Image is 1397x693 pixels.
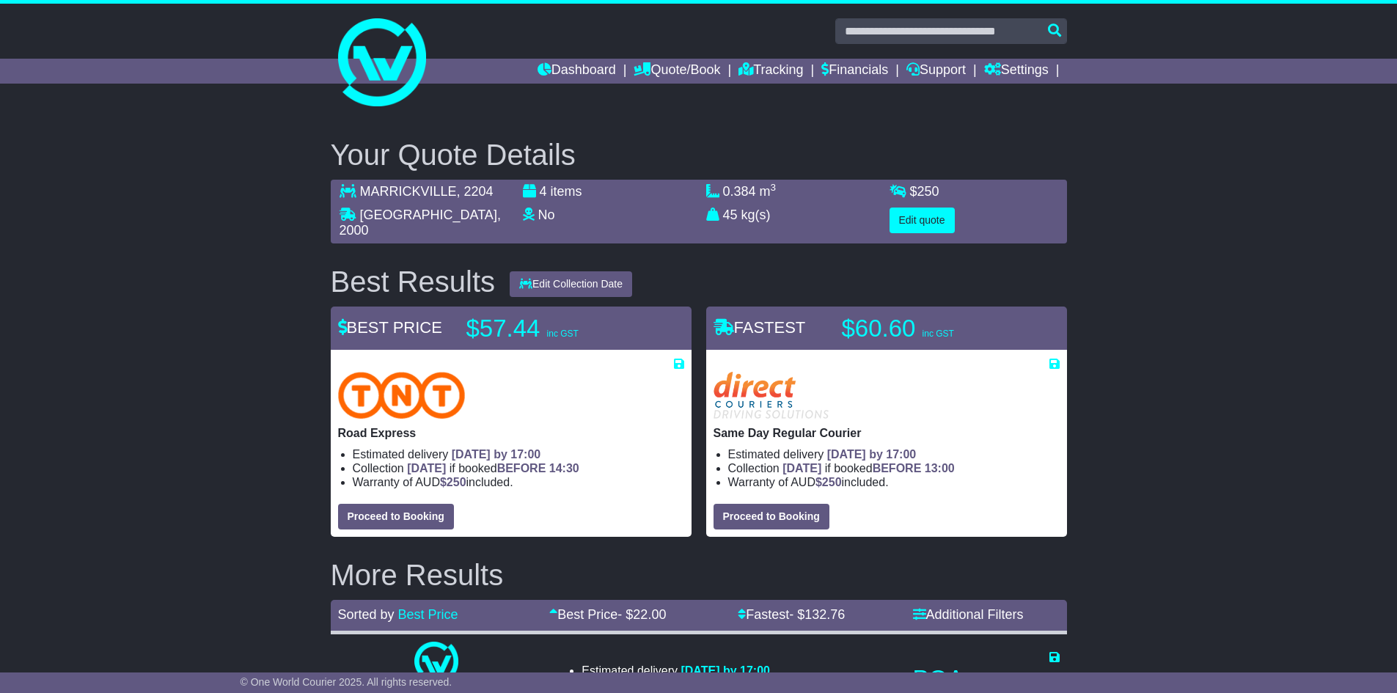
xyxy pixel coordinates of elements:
span: m [760,184,777,199]
span: 250 [917,184,939,199]
h2: More Results [331,559,1067,591]
img: Direct: Same Day Regular Courier [714,372,829,419]
p: Road Express [338,426,684,440]
a: Financials [821,59,888,84]
button: Edit Collection Date [510,271,632,297]
li: Collection [353,461,684,475]
p: Same Day Regular Courier [714,426,1060,440]
span: 4 [540,184,547,199]
img: One World Courier: Same Day Nationwide(quotes take 0.5-1 hour) [414,642,458,686]
img: TNT Domestic: Road Express [338,372,466,419]
a: Fastest- $132.76 [738,607,845,622]
span: - $ [617,607,666,622]
span: 250 [447,476,466,488]
li: Collection [728,461,1060,475]
span: BEFORE [873,462,922,474]
span: 14:30 [549,462,579,474]
span: 45 [723,208,738,222]
span: $ [440,476,466,488]
a: Tracking [738,59,803,84]
span: 250 [822,476,842,488]
li: Warranty of AUD included. [353,475,684,489]
span: MARRICKVILLE [360,184,457,199]
span: if booked [782,462,954,474]
a: Dashboard [538,59,616,84]
span: [DATE] by 17:00 [827,448,917,461]
span: FASTEST [714,318,806,337]
span: BEFORE [497,462,546,474]
span: No [538,208,555,222]
span: [GEOGRAPHIC_DATA] [360,208,497,222]
span: if booked [407,462,579,474]
p: $60.60 [842,314,1025,343]
li: Estimated delivery [582,664,770,678]
a: Best Price [398,607,458,622]
span: - $ [789,607,845,622]
li: Estimated delivery [353,447,684,461]
span: [DATE] by 17:00 [681,664,770,677]
a: Quote/Book [634,59,720,84]
button: Proceed to Booking [338,504,454,529]
li: Estimated delivery [728,447,1060,461]
button: Proceed to Booking [714,504,829,529]
span: $ [815,476,842,488]
a: Settings [984,59,1049,84]
button: Edit quote [890,208,955,233]
span: [DATE] by 17:00 [452,448,541,461]
span: items [551,184,582,199]
div: Best Results [323,265,503,298]
span: BEST PRICE [338,318,442,337]
span: Sorted by [338,607,395,622]
span: inc GST [547,329,579,339]
p: $57.44 [466,314,650,343]
h2: Your Quote Details [331,139,1067,171]
a: Additional Filters [913,607,1024,622]
span: , 2000 [340,208,501,238]
span: 0.384 [723,184,756,199]
span: , 2204 [457,184,494,199]
span: © One World Courier 2025. All rights reserved. [241,676,452,688]
span: 22.00 [633,607,666,622]
span: $ [910,184,939,199]
sup: 3 [771,182,777,193]
a: Best Price- $22.00 [549,607,666,622]
li: Warranty of AUD included. [728,475,1060,489]
span: [DATE] [782,462,821,474]
span: 13:00 [925,462,955,474]
span: kg(s) [741,208,771,222]
span: [DATE] [407,462,446,474]
span: inc GST [923,329,954,339]
span: 132.76 [804,607,845,622]
a: Support [906,59,966,84]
